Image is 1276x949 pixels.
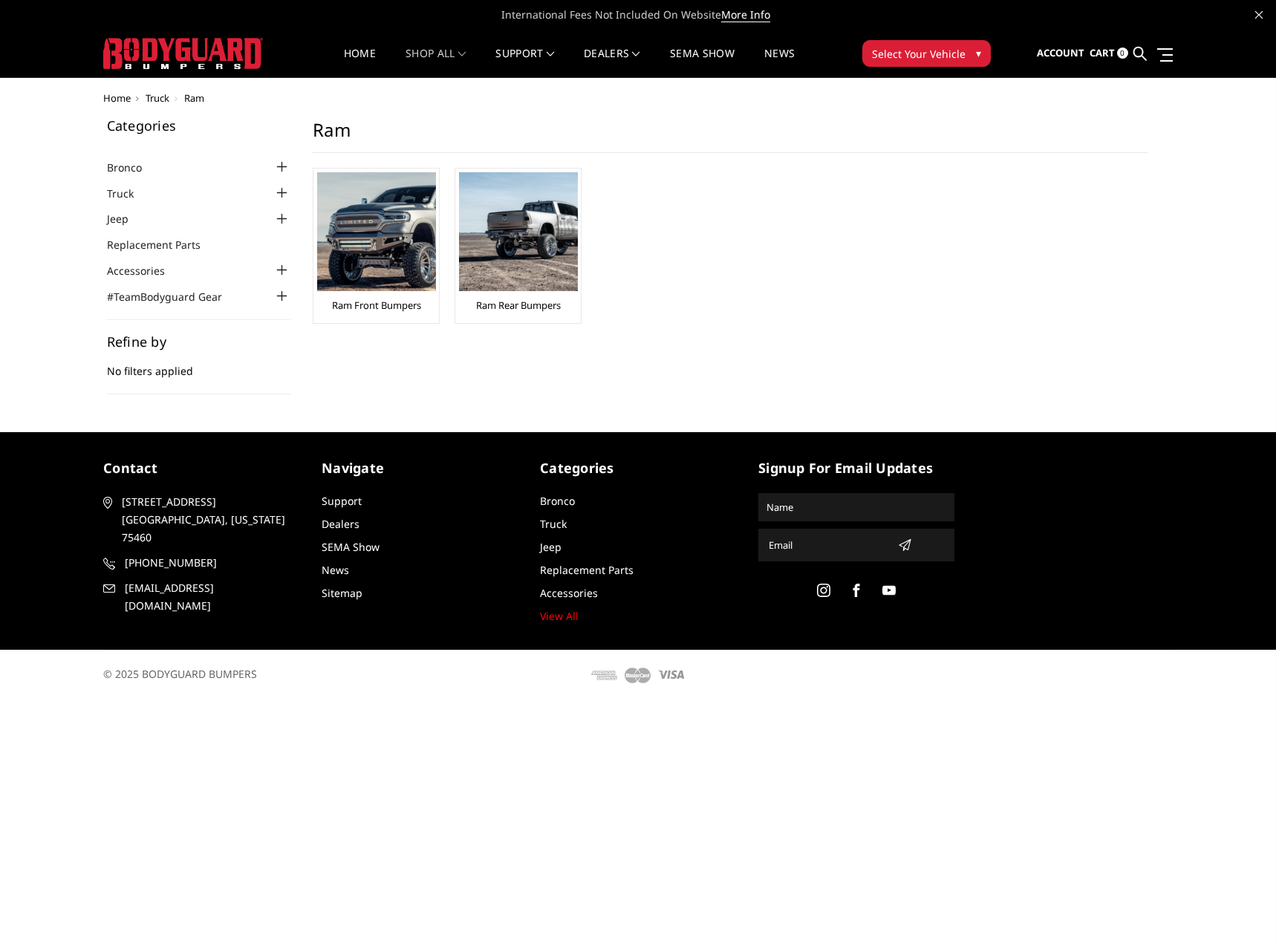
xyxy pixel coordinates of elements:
[322,586,362,600] a: Sitemap
[540,458,736,478] h5: Categories
[332,299,421,312] a: Ram Front Bumpers
[107,335,291,394] div: No filters applied
[344,48,376,77] a: Home
[107,263,183,278] a: Accessories
[122,493,294,547] span: [STREET_ADDRESS] [GEOGRAPHIC_DATA], [US_STATE] 75460
[872,46,966,62] span: Select Your Vehicle
[125,579,297,615] span: [EMAIL_ADDRESS][DOMAIN_NAME]
[540,494,575,508] a: Bronco
[763,533,892,557] input: Email
[125,554,297,572] span: [PHONE_NUMBER]
[540,540,561,554] a: Jeep
[758,458,954,478] h5: signup for email updates
[322,517,359,531] a: Dealers
[322,563,349,577] a: News
[107,119,291,132] h5: Categories
[476,299,561,312] a: Ram Rear Bumpers
[1090,46,1115,59] span: Cart
[103,554,299,572] a: [PHONE_NUMBER]
[313,119,1148,153] h1: Ram
[107,160,160,175] a: Bronco
[1037,46,1084,59] span: Account
[322,494,362,508] a: Support
[107,335,291,348] h5: Refine by
[670,48,735,77] a: SEMA Show
[103,667,257,681] span: © 2025 BODYGUARD BUMPERS
[1090,33,1128,74] a: Cart 0
[1117,48,1128,59] span: 0
[540,517,567,531] a: Truck
[322,540,380,554] a: SEMA Show
[103,458,299,478] h5: contact
[107,289,241,304] a: #TeamBodyguard Gear
[540,563,634,577] a: Replacement Parts
[540,609,579,623] a: View All
[184,91,204,105] span: Ram
[146,91,169,105] a: Truck
[107,186,152,201] a: Truck
[103,38,263,69] img: BODYGUARD BUMPERS
[103,579,299,615] a: [EMAIL_ADDRESS][DOMAIN_NAME]
[584,48,640,77] a: Dealers
[107,211,147,226] a: Jeep
[721,7,770,22] a: More Info
[322,458,518,478] h5: Navigate
[1037,33,1084,74] a: Account
[862,40,991,67] button: Select Your Vehicle
[406,48,466,77] a: shop all
[764,48,795,77] a: News
[107,237,219,252] a: Replacement Parts
[540,586,598,600] a: Accessories
[103,91,131,105] a: Home
[761,495,952,519] input: Name
[976,45,981,61] span: ▾
[495,48,554,77] a: Support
